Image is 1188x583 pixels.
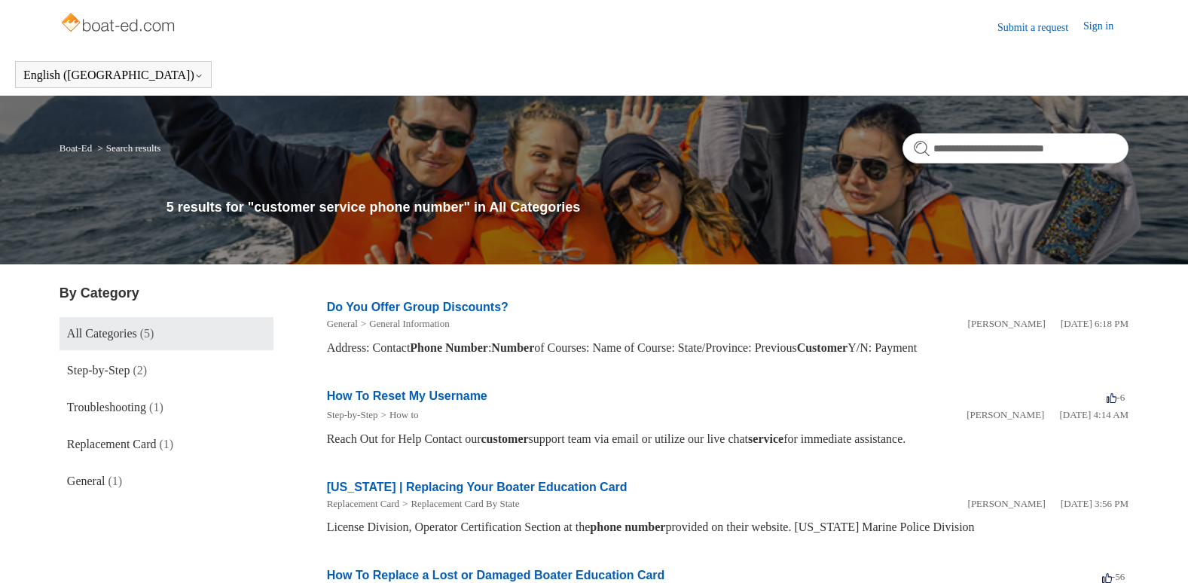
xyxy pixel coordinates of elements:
[159,438,173,450] span: (1)
[67,438,157,450] span: Replacement Card
[399,496,519,511] li: Replacement Card By State
[1107,392,1125,403] span: -6
[67,364,130,377] span: Step-by-Step
[968,496,1046,511] li: [PERSON_NAME]
[327,430,1128,448] div: Reach Out for Help Contact our support team via email or utilize our live chat for immediate assi...
[327,409,378,420] a: Step-by-Step
[491,341,534,354] em: Number
[748,432,783,445] em: service
[327,569,665,581] a: How To Replace a Lost or Damaged Boater Education Card
[60,354,273,387] a: Step-by-Step (2)
[327,339,1128,357] div: Address: Contact : of Courses: Name of Course: State/Province: Previous Y/N: Payment
[327,389,487,402] a: How To Reset My Username
[327,407,378,423] li: Step-by-Step
[1061,318,1128,329] time: 01/05/2024, 18:18
[1083,18,1128,36] a: Sign in
[1059,409,1128,420] time: 03/14/2022, 04:14
[410,341,442,354] em: Phone
[481,432,529,445] em: customer
[389,409,419,420] a: How to
[67,401,146,414] span: Troubleshooting
[60,391,273,424] a: Troubleshooting (1)
[411,498,519,509] a: Replacement Card By State
[94,142,160,154] li: Search results
[967,407,1044,423] li: [PERSON_NAME]
[327,316,358,331] li: General
[358,316,450,331] li: General Information
[166,197,1128,218] h1: 5 results for "customer service phone number" in All Categories
[1102,571,1125,582] span: -56
[378,407,419,423] li: How to
[797,341,848,354] em: Customer
[108,475,122,487] span: (1)
[60,142,95,154] li: Boat-Ed
[968,316,1046,331] li: [PERSON_NAME]
[327,318,358,329] a: General
[60,465,273,498] a: General (1)
[1061,498,1128,509] time: 05/21/2024, 15:56
[625,520,665,533] em: number
[23,69,203,82] button: English ([GEOGRAPHIC_DATA])
[327,496,399,511] li: Replacement Card
[997,20,1083,35] a: Submit a request
[60,317,273,350] a: All Categories (5)
[902,133,1128,163] input: Search
[60,283,273,304] h3: By Category
[327,518,1128,536] div: License Division, Operator Certification Section at the provided on their website. [US_STATE] Mar...
[327,301,508,313] a: Do You Offer Group Discounts?
[445,341,488,354] em: Number
[60,142,92,154] a: Boat-Ed
[327,481,628,493] a: [US_STATE] | Replacing Your Boater Education Card
[67,327,137,340] span: All Categories
[327,498,399,509] a: Replacement Card
[590,520,621,533] em: phone
[140,327,154,340] span: (5)
[60,9,179,39] img: Boat-Ed Help Center home page
[60,428,273,461] a: Replacement Card (1)
[67,475,105,487] span: General
[149,401,163,414] span: (1)
[133,364,147,377] span: (2)
[369,318,449,329] a: General Information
